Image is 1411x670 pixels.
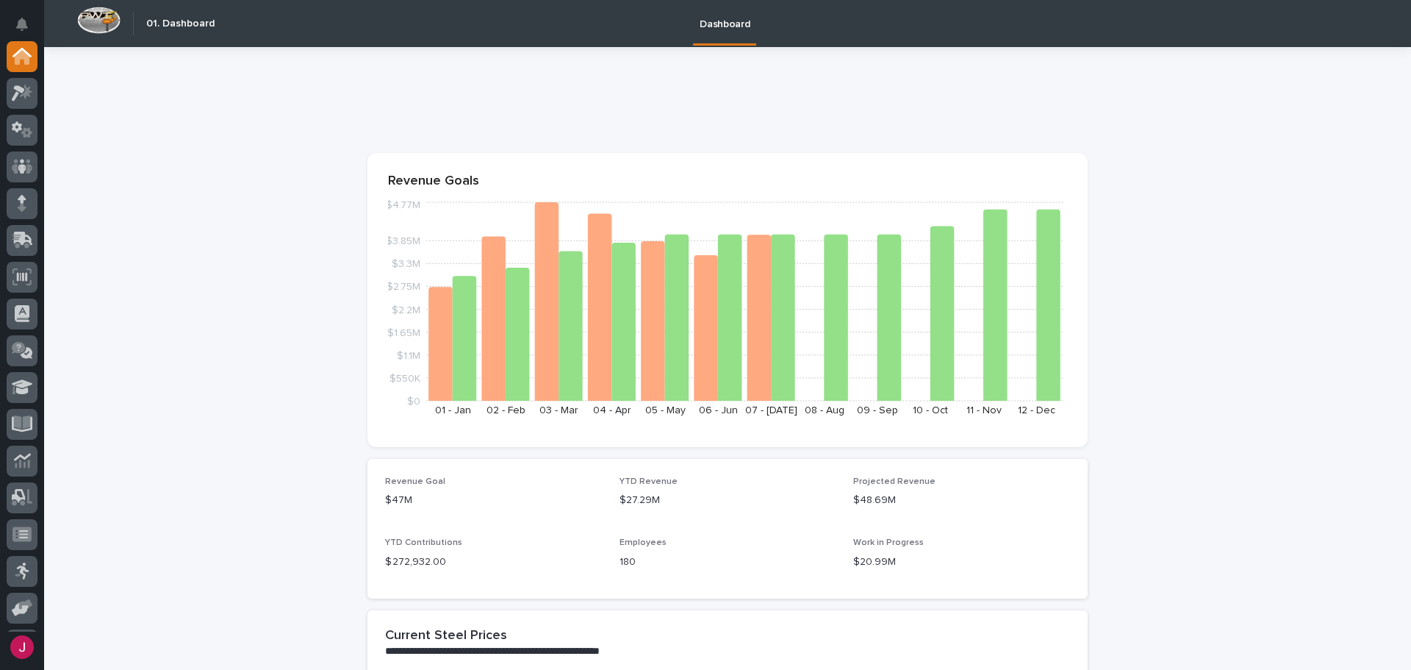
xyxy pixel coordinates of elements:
[1018,405,1055,416] text: 12 - Dec
[392,304,420,315] tspan: $2.2M
[853,493,1070,508] p: $48.69M
[397,350,420,360] tspan: $1.1M
[805,405,844,416] text: 08 - Aug
[7,9,37,40] button: Notifications
[385,477,445,486] span: Revenue Goal
[146,18,215,30] h2: 01. Dashboard
[386,200,420,210] tspan: $4.77M
[77,7,121,34] img: Workspace Logo
[385,538,462,547] span: YTD Contributions
[645,405,686,416] text: 05 - May
[385,555,602,570] p: $ 272,932.00
[386,236,420,246] tspan: $3.85M
[389,373,420,383] tspan: $550K
[387,282,420,292] tspan: $2.75M
[745,405,797,416] text: 07 - [DATE]
[853,538,924,547] span: Work in Progress
[857,405,898,416] text: 09 - Sep
[539,405,578,416] text: 03 - Mar
[385,628,507,644] h2: Current Steel Prices
[487,405,525,416] text: 02 - Feb
[620,555,836,570] p: 180
[387,327,420,338] tspan: $1.65M
[620,477,678,486] span: YTD Revenue
[388,174,1067,190] p: Revenue Goals
[853,477,936,486] span: Projected Revenue
[699,405,738,416] text: 06 - Jun
[620,493,836,508] p: $27.29M
[407,396,420,407] tspan: $0
[593,405,631,416] text: 04 - Apr
[7,632,37,663] button: users-avatar
[913,405,948,416] text: 10 - Oct
[392,259,420,269] tspan: $3.3M
[385,493,602,508] p: $47M
[853,555,1070,570] p: $20.99M
[966,405,1002,416] text: 11 - Nov
[620,538,667,547] span: Employees
[435,405,471,416] text: 01 - Jan
[18,18,37,41] div: Notifications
